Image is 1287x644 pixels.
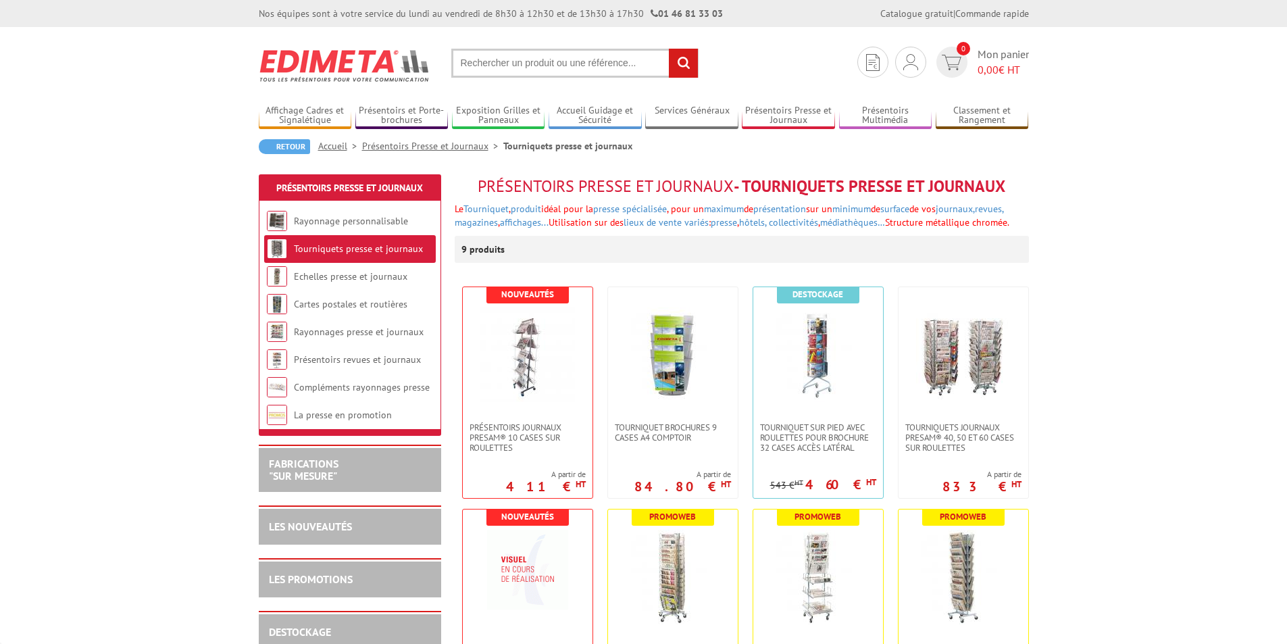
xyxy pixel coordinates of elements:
font: our un [455,203,1009,228]
span: Présentoirs journaux Presam® 10 cases sur roulettes [470,422,586,453]
span: lieux de vente variés [624,216,709,228]
a: presse [711,216,737,228]
b: Promoweb [649,511,696,522]
img: Présentoirs revues et journaux [267,349,287,370]
a: Tourniquet sur pied avec roulettes pour brochure 32 cases accès latéral [753,422,883,453]
font: de vos [455,203,1009,228]
a: Rayonnage personnalisable [294,215,408,227]
img: Tourniquet brochures 9 cases A4 comptoir [626,307,720,402]
a: Catalogue gratuit [880,7,953,20]
span: Tourniquet sur pied avec roulettes pour brochure 32 cases accès latéral [760,422,876,453]
img: Tourniquets journaux Presam® 40, 50 et 60 cases sur roulettes [916,307,1011,402]
p: 833 € [942,482,1021,491]
a: Présentoirs journaux Presam® 10 cases sur roulettes [463,422,592,453]
img: Tourniquets presse et journaux [267,239,287,259]
a: Exposition Grilles et Panneaux [452,105,545,127]
a: collectivités [769,216,818,228]
p: 543 € [770,480,803,491]
span: A partir de [506,469,586,480]
a: Commande rapide [955,7,1029,20]
a: Présentoirs Multimédia [839,105,932,127]
a: maximum [704,203,744,215]
font: : [709,216,1009,228]
span: affichages... [500,216,549,228]
font: sur un [455,203,1009,228]
b: Promoweb [794,511,841,522]
span: A partir de [942,469,1021,480]
h1: - Tourniquets presse et journaux [455,178,1029,195]
a: hôtels, [739,216,766,228]
img: Présentoirs journaux Presam® 20 à 30 cases sur roulettes [916,530,1011,624]
a: Présentoirs Presse et Journaux [362,140,503,152]
a: Cartes postales et routières [294,298,407,310]
img: Echelles presse et journaux [267,266,287,287]
font: , [818,216,1009,228]
input: Rechercher un produit ou une référence... [451,49,699,78]
a: Services Généraux [645,105,738,127]
a: Retour [259,139,310,154]
a: magazines [455,216,498,228]
b: Nouveautés [501,511,554,522]
span: Tourniquet brochures 9 cases A4 comptoir [615,422,731,443]
span: Mon panier [978,47,1029,78]
span: 0 [957,42,970,55]
a: Affichage Cadres et Signalétique [259,105,352,127]
a: Accueil Guidage et Sécurité [549,105,642,127]
font: , [737,216,1009,228]
img: devis rapide [866,54,880,71]
a: Tourniquets presse et journaux [294,243,423,255]
img: Rayonnage personnalisable [267,211,287,231]
b: Destockage [792,289,843,300]
b: Nouveautés [501,289,554,300]
a: devis rapide 0 Mon panier 0,00€ HT [933,47,1029,78]
img: devis rapide [942,55,961,70]
span: A partir de [634,469,731,480]
img: Tourniquet sur pied avec roulettes pour brochure 32 cases accès latéral [771,307,865,402]
span: journaux, [936,203,975,215]
a: FABRICATIONS"Sur Mesure" [269,457,338,482]
span: , p [667,203,676,215]
a: Tourniquet [463,203,509,215]
a: produit [511,203,541,215]
li: Tourniquets presse et journaux [503,139,632,153]
font: de [455,203,1009,228]
a: DESTOCKAGE [269,625,331,639]
a: revues, [975,203,1003,215]
a: Présentoirs Presse et Journaux [276,182,423,194]
font: Utilisation sur des [549,216,1009,228]
a: Echelles presse et journaux [294,270,407,282]
img: Tourniquets journaux rotatifs Presam® 20 et 30 cases sur roulettes [626,530,720,624]
div: Nos équipes sont à votre service du lundi au vendredi de 8h30 à 12h30 et de 13h30 à 17h30 [259,7,723,20]
a: LES NOUVEAUTÉS [269,520,352,533]
img: Présentoir journaux Presam®: 6 plateaux + 10 cases/échelles sur roulettes [771,530,865,624]
strong: 01 46 81 33 03 [651,7,723,20]
a: Présentoirs Presse et Journaux [742,105,835,127]
a: Classement et Rangement [936,105,1029,127]
a: surface [880,203,909,215]
a: presse spécialisée [593,203,667,215]
a: minimum [832,203,871,215]
p: 460 € [805,480,876,489]
img: Rayonnages presse et journaux [267,322,287,342]
span: € HT [978,62,1029,78]
img: Cartes postales et routières [267,294,287,314]
img: Edimeta [259,41,431,91]
span: 0,00 [978,63,999,76]
p: 411 € [506,482,586,491]
div: | [880,7,1029,20]
a: Compléments rayonnages presse [294,381,430,393]
font: Le [455,203,1009,228]
span: , [455,203,1003,228]
img: Pas de visuel [487,530,568,610]
img: Présentoirs journaux Presam® 10 cases sur roulettes [480,307,575,402]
